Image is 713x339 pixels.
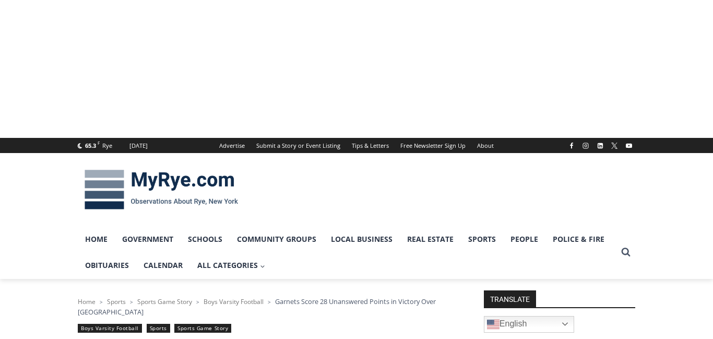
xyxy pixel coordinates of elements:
[98,140,100,146] span: F
[213,138,500,153] nav: Secondary Navigation
[78,324,142,333] a: Boys Varsity Football
[204,297,264,306] a: Boys Varsity Football
[471,138,500,153] a: About
[616,243,635,262] button: View Search Form
[594,139,607,152] a: Linkedin
[78,162,245,217] img: MyRye.com
[623,139,635,152] a: YouTube
[196,298,199,306] span: >
[130,298,133,306] span: >
[85,142,96,149] span: 65.3
[484,316,574,333] a: English
[487,318,500,331] img: en
[608,139,621,152] a: X
[78,226,115,252] a: Home
[503,226,545,252] a: People
[147,324,170,333] a: Sports
[579,139,592,152] a: Instagram
[78,296,456,318] nav: Breadcrumbs
[545,226,612,252] a: Police & Fire
[190,252,272,278] a: All Categories
[400,226,461,252] a: Real Estate
[78,297,436,317] span: Garnets Score 28 Unanswered Points in Victory Over [GEOGRAPHIC_DATA]
[213,138,251,153] a: Advertise
[324,226,400,252] a: Local Business
[137,297,192,306] a: Sports Game Story
[230,226,324,252] a: Community Groups
[78,252,136,278] a: Obituaries
[78,297,96,306] a: Home
[115,226,181,252] a: Government
[484,290,536,307] strong: TRANSLATE
[461,226,503,252] a: Sports
[197,260,265,271] span: All Categories
[174,324,231,333] a: Sports Game Story
[251,138,346,153] a: Submit a Story or Event Listing
[395,138,471,153] a: Free Newsletter Sign Up
[102,141,112,150] div: Rye
[107,297,126,306] a: Sports
[268,298,271,306] span: >
[100,298,103,306] span: >
[78,226,616,279] nav: Primary Navigation
[136,252,190,278] a: Calendar
[129,141,148,150] div: [DATE]
[565,139,578,152] a: Facebook
[346,138,395,153] a: Tips & Letters
[181,226,230,252] a: Schools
